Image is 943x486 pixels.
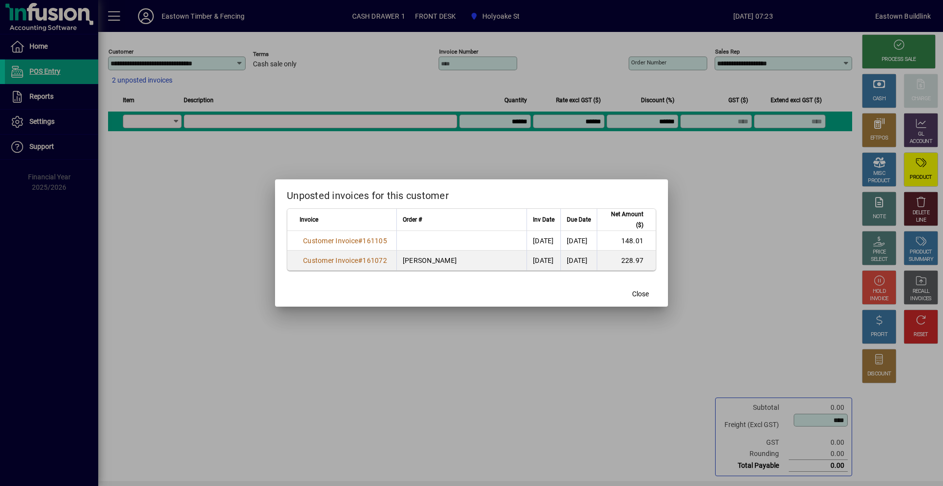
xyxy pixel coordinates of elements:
[560,231,597,251] td: [DATE]
[567,214,591,225] span: Due Date
[300,235,390,246] a: Customer Invoice#161105
[303,237,358,245] span: Customer Invoice
[275,179,668,208] h2: Unposted invoices for this customer
[300,255,390,266] a: Customer Invoice#161072
[300,214,318,225] span: Invoice
[533,214,555,225] span: Inv Date
[303,257,358,264] span: Customer Invoice
[603,209,643,230] span: Net Amount ($)
[403,257,457,264] span: [PERSON_NAME]
[632,289,649,299] span: Close
[597,251,656,270] td: 228.97
[403,214,422,225] span: Order #
[597,231,656,251] td: 148.01
[625,285,656,303] button: Close
[358,237,362,245] span: #
[527,251,560,270] td: [DATE]
[362,257,387,264] span: 161072
[362,237,387,245] span: 161105
[527,231,560,251] td: [DATE]
[358,257,362,264] span: #
[560,251,597,270] td: [DATE]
